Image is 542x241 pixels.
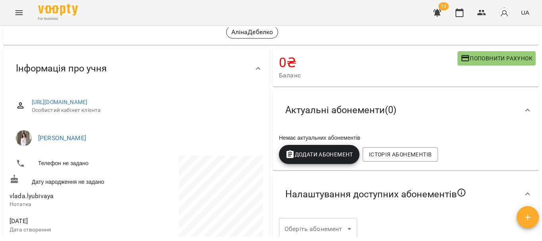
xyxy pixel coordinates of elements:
[226,26,279,39] div: АлінаДебелко
[521,8,529,17] span: UA
[32,99,88,105] a: [URL][DOMAIN_NAME]
[32,106,257,114] span: Особистий кабінет клієнта
[438,2,449,10] span: 13
[38,16,78,21] span: For Business
[273,90,539,131] div: Актуальні абонементи(0)
[10,226,135,234] p: Дата створення
[38,134,86,142] a: [PERSON_NAME]
[457,188,466,197] svg: Якщо не обрано жодного, клієнт зможе побачити всі публічні абонементи
[461,54,532,63] span: Поповнити рахунок
[16,62,107,75] span: Інформація про учня
[279,145,359,164] button: Додати Абонемент
[16,130,32,146] img: Дебелко Аліна
[231,27,273,37] p: АлінаДебелко
[10,201,135,208] p: Нотатка
[10,216,135,226] span: [DATE]
[10,156,135,172] li: Телефон не задано
[3,48,269,89] div: Інформація про учня
[285,188,466,201] span: Налаштування доступних абонементів
[279,71,457,80] span: Баланс
[369,150,432,159] span: Історія абонементів
[285,150,353,159] span: Додати Абонемент
[8,173,136,187] div: Дату народження не задано
[38,4,78,15] img: Voopty Logo
[363,147,438,162] button: Історія абонементів
[457,51,536,66] button: Поповнити рахунок
[10,3,29,22] button: Menu
[499,7,510,18] img: avatar_s.png
[277,132,534,143] div: Немає актуальних абонементів
[273,174,539,215] div: Налаштування доступних абонементів
[285,104,396,116] span: Актуальні абонементи ( 0 )
[279,54,457,71] h4: 0 ₴
[10,192,54,200] span: vlada.lyubivaya
[279,218,357,240] div: ​
[518,5,532,20] button: UA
